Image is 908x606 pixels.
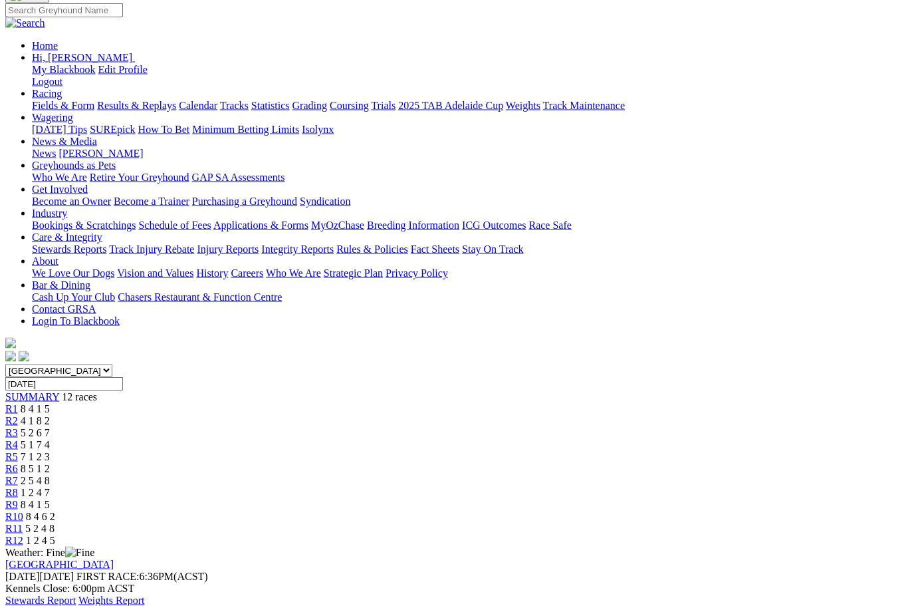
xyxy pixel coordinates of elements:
[371,100,396,111] a: Trials
[32,148,903,160] div: News & Media
[62,391,97,402] span: 12 races
[5,3,123,17] input: Search
[336,243,408,255] a: Rules & Policies
[90,172,189,183] a: Retire Your Greyhound
[117,267,193,279] a: Vision and Values
[90,124,135,135] a: SUREpick
[5,523,23,534] a: R11
[32,64,903,88] div: Hi, [PERSON_NAME]
[266,267,321,279] a: Who We Are
[32,160,116,171] a: Greyhounds as Pets
[78,595,145,606] a: Weights Report
[76,571,208,582] span: 6:36PM(ACST)
[76,571,139,582] span: FIRST RACE:
[386,267,448,279] a: Privacy Policy
[5,511,23,522] a: R10
[213,220,308,231] a: Applications & Forms
[5,559,114,570] a: [GEOGRAPHIC_DATA]
[32,196,111,207] a: Become an Owner
[330,100,369,111] a: Coursing
[32,184,88,195] a: Get Involved
[5,403,18,414] span: R1
[5,451,18,462] span: R5
[32,267,114,279] a: We Love Our Dogs
[5,439,18,450] a: R4
[231,267,263,279] a: Careers
[192,172,285,183] a: GAP SA Assessments
[324,267,383,279] a: Strategic Plan
[138,220,211,231] a: Schedule of Fees
[138,124,190,135] a: How To Bet
[5,535,23,546] a: R12
[25,523,55,534] span: 5 2 4 8
[32,231,102,243] a: Care & Integrity
[179,100,217,111] a: Calendar
[32,243,903,255] div: Care & Integrity
[21,403,50,414] span: 8 4 1 5
[19,351,29,362] img: twitter.svg
[32,124,903,136] div: Wagering
[32,243,106,255] a: Stewards Reports
[21,451,50,462] span: 7 1 2 3
[220,100,249,111] a: Tracks
[32,64,96,75] a: My Blackbook
[32,196,903,208] div: Get Involved
[5,463,18,474] a: R6
[5,415,18,426] a: R2
[5,338,16,349] img: logo-grsa-white.png
[32,100,903,112] div: Racing
[292,100,327,111] a: Grading
[21,499,50,510] span: 8 4 1 5
[32,136,97,147] a: News & Media
[5,351,16,362] img: facebook.svg
[5,391,59,402] a: SUMMARY
[21,463,50,474] span: 8 5 1 2
[5,17,45,29] img: Search
[411,243,459,255] a: Fact Sheets
[65,547,94,559] img: Fine
[98,64,148,75] a: Edit Profile
[5,571,40,582] span: [DATE]
[32,220,136,231] a: Bookings & Scratchings
[21,475,50,486] span: 2 5 4 8
[26,511,55,522] span: 8 4 6 2
[5,475,18,486] a: R7
[118,291,282,303] a: Chasers Restaurant & Function Centre
[5,547,94,558] span: Weather: Fine
[5,377,123,391] input: Select date
[543,100,625,111] a: Track Maintenance
[58,148,143,159] a: [PERSON_NAME]
[114,196,189,207] a: Become a Trainer
[5,571,74,582] span: [DATE]
[21,439,50,450] span: 5 1 7 4
[32,100,94,111] a: Fields & Form
[32,76,62,87] a: Logout
[261,243,334,255] a: Integrity Reports
[21,415,50,426] span: 4 1 8 2
[32,303,96,315] a: Contact GRSA
[528,220,571,231] a: Race Safe
[32,267,903,279] div: About
[5,499,18,510] a: R9
[21,487,50,498] span: 1 2 4 7
[462,243,523,255] a: Stay On Track
[32,52,132,63] span: Hi, [PERSON_NAME]
[5,427,18,438] a: R3
[26,535,55,546] span: 1 2 4 5
[97,100,176,111] a: Results & Replays
[32,255,58,267] a: About
[311,220,364,231] a: MyOzChase
[32,279,90,291] a: Bar & Dining
[192,196,297,207] a: Purchasing a Greyhound
[197,243,259,255] a: Injury Reports
[5,487,18,498] a: R8
[32,208,67,219] a: Industry
[506,100,540,111] a: Weights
